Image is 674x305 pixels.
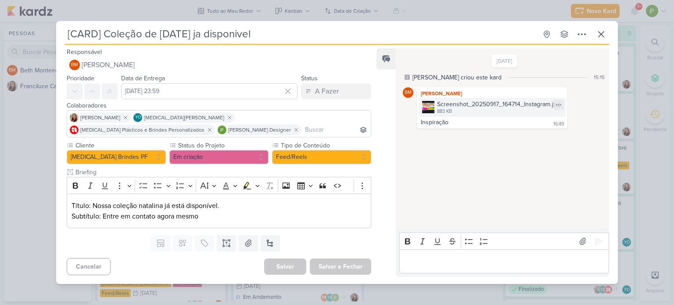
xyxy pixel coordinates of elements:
label: Status [301,75,318,82]
div: 16:49 [553,121,564,128]
label: Prioridade [67,75,94,82]
div: [PERSON_NAME] [419,89,566,98]
div: 15:15 [594,73,605,81]
div: [PERSON_NAME] criou este kard [412,73,502,82]
img: zhETi1XmUcHLL4xeHGY1IU8jL9XPQ3yzZqmk2ISA.jpg [422,101,434,113]
label: Data de Entrega [121,75,165,82]
div: Colaboradores [67,101,371,110]
span: [PERSON_NAME] [80,114,120,122]
img: Franciluce Carvalho [70,113,79,122]
label: Status do Projeto [177,141,269,150]
div: Inspiração [421,118,448,126]
span: [MEDICAL_DATA][PERSON_NAME] [144,114,224,122]
label: Cliente [75,141,166,150]
p: BM [71,63,78,68]
p: Título: Nossa coleção natalina já está disponível. [72,201,366,211]
button: Feed/Reels [272,150,371,164]
span: [MEDICAL_DATA] Plásticos e Brindes Personalizados [80,126,204,134]
img: Allegra Plásticos e Brindes Personalizados [70,126,79,134]
label: Tipo de Conteúdo [280,141,371,150]
button: Cancelar [67,258,111,275]
div: Screenshot_20250917_164714_Instagram.jpg [419,98,566,117]
img: Paloma Paixão Designer [218,126,226,134]
label: Responsável [67,48,102,56]
p: BM [405,90,412,95]
input: Buscar [303,125,369,135]
p: YO [135,115,141,120]
div: Beth Monteiro [403,87,413,98]
div: 883 KB [437,108,560,115]
div: Editor toolbar [67,177,371,194]
button: Em criação [169,150,269,164]
div: Screenshot_20250917_164714_Instagram.jpg [437,100,560,109]
input: Select a date [121,83,298,99]
span: [PERSON_NAME] Designer [228,126,291,134]
input: Kard Sem Título [65,26,537,42]
div: Yasmin Oliveira [133,113,142,122]
button: BM [PERSON_NAME] [67,57,371,73]
div: A Fazer [315,86,339,97]
div: Editor toolbar [399,233,609,250]
span: [PERSON_NAME] [82,60,135,70]
button: [MEDICAL_DATA] Brindes PF [67,150,166,164]
p: Subtítulo: Entre em contato agora mesmo [72,211,366,222]
div: Beth Monteiro [69,60,80,70]
button: A Fazer [301,83,371,99]
input: Texto sem título [74,168,371,177]
div: Editor editing area: main [67,194,371,228]
div: Editor editing area: main [399,249,609,273]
